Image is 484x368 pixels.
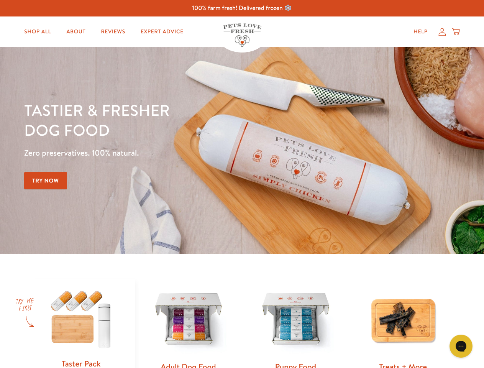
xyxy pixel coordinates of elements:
[407,24,434,39] a: Help
[135,24,190,39] a: Expert Advice
[446,332,476,360] iframe: Gorgias live chat messenger
[95,24,131,39] a: Reviews
[223,23,261,47] img: Pets Love Fresh
[18,24,57,39] a: Shop All
[24,172,67,189] a: Try Now
[24,146,315,160] p: Zero preservatives. 100% natural.
[60,24,92,39] a: About
[24,100,315,140] h1: Tastier & fresher dog food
